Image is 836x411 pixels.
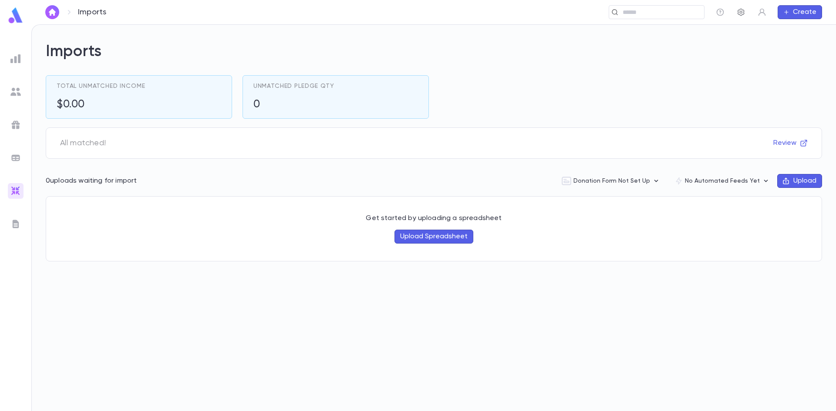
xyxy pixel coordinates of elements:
span: All matched! [55,133,111,153]
h5: 0 [253,98,260,111]
h2: Imports [46,42,822,61]
p: Get started by uploading a spreadsheet [358,214,510,223]
span: Unmatched Pledge Qty [253,83,334,90]
button: Review [768,136,813,150]
img: letters_grey.7941b92b52307dd3b8a917253454ce1c.svg [10,219,21,229]
button: Donation Form Not Set Up [554,173,667,189]
img: logo [7,7,24,24]
button: Create [778,5,822,19]
p: 0 uploads waiting for import [46,177,137,185]
p: Imports [78,7,106,17]
img: imports_gradient.a72c8319815fb0872a7f9c3309a0627a.svg [10,186,21,196]
button: Upload [777,174,822,188]
img: home_white.a664292cf8c1dea59945f0da9f25487c.svg [47,9,57,16]
img: students_grey.60c7aba0da46da39d6d829b817ac14fc.svg [10,87,21,97]
img: batches_grey.339ca447c9d9533ef1741baa751efc33.svg [10,153,21,163]
img: reports_grey.c525e4749d1bce6a11f5fe2a8de1b229.svg [10,53,21,64]
button: No Automated Feeds Yet [667,173,777,189]
img: campaigns_grey.99e729a5f7ee94e3726e6486bddda8f1.svg [10,120,21,130]
h5: $0.00 [57,98,85,111]
button: Upload Spreadsheet [394,230,473,244]
span: Total Unmatched Income [57,83,145,90]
